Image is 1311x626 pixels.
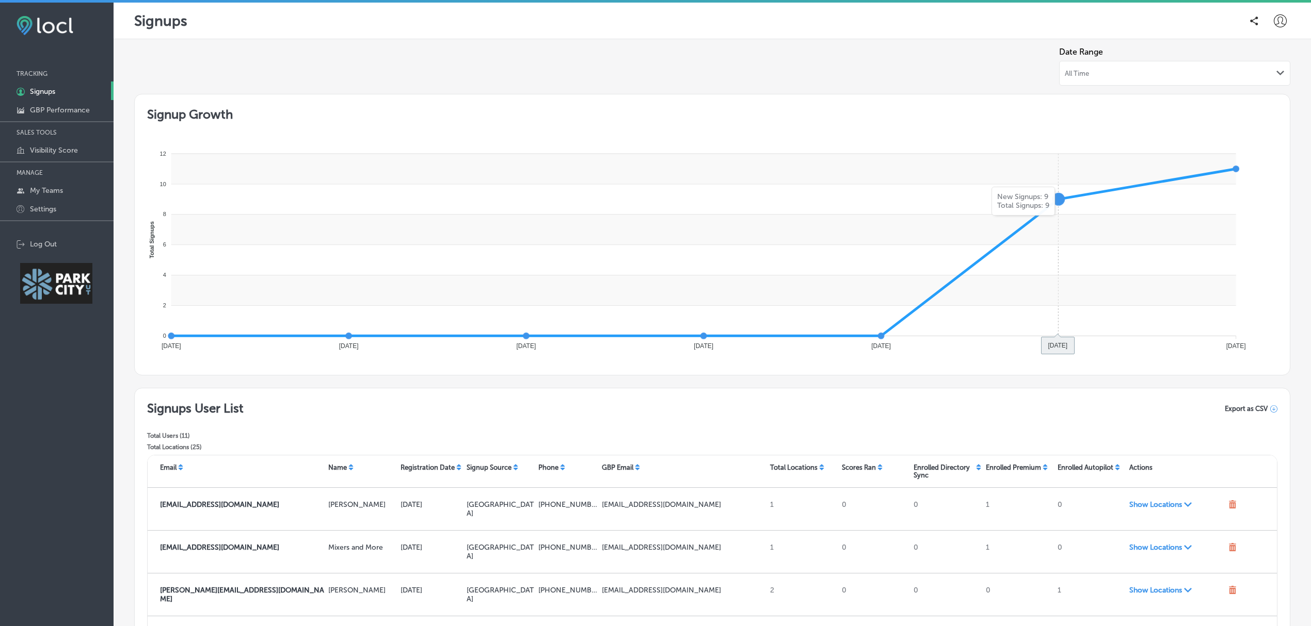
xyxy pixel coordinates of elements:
div: 0 [838,539,909,565]
span: Show Locations [1129,500,1225,509]
p: Enrolled Premium [986,464,1041,471]
div: 2 [766,582,838,607]
p: info@parkcitymbb.com [160,500,324,509]
p: [PHONE_NUMBER] [538,586,598,595]
p: [DATE] [401,586,462,595]
p: Scores Ran [842,464,876,471]
span: Remove user from your referral organization. [1228,543,1237,553]
tspan: [DATE] [1226,342,1246,350]
p: Registration Date [401,464,455,471]
p: kendall@pcscarts.org [160,586,324,603]
p: Signup Source [467,464,511,471]
div: 0 [838,582,909,607]
p: [PHONE_NUMBER] [538,500,598,509]
p: Total Users ( 11 ) [147,432,244,439]
p: Enrolled Autopilot [1058,464,1113,471]
p: Actions [1129,464,1153,471]
p: Visibility Score [30,146,78,155]
p: Email [160,464,177,471]
div: 1 [982,496,1053,522]
p: [GEOGRAPHIC_DATA] [467,586,534,603]
div: 0 [1053,496,1125,522]
tspan: [DATE] [339,342,359,350]
span: All Time [1065,70,1089,77]
span: Export as CSV [1225,405,1268,413]
tspan: [DATE] [1049,342,1068,350]
tspan: 6 [163,241,166,248]
div: 0 [838,496,909,522]
strong: [EMAIL_ADDRESS][DOMAIN_NAME] [160,500,279,509]
span: Show Locations [1129,543,1225,552]
p: Kendall Kelley [328,586,396,595]
p: [GEOGRAPHIC_DATA] [467,500,534,518]
p: GBP Email [602,464,633,471]
div: 0 [909,539,981,565]
tspan: 2 [163,302,166,308]
tspan: [DATE] [162,342,181,350]
span: Remove user from your referral organization. [1228,586,1237,596]
tspan: 12 [160,151,166,157]
label: Date Range [1059,47,1290,57]
div: 1 [982,539,1053,565]
div: 0 [982,582,1053,607]
p: Settings [30,205,56,213]
p: Enrolled Directory Sync [914,464,974,479]
div: 1 [766,496,838,522]
strong: [EMAIL_ADDRESS][DOMAIN_NAME] [160,543,279,552]
h2: Signup Growth [147,107,1277,122]
span: Show Locations [1129,586,1225,595]
tspan: [DATE] [517,342,536,350]
p: Patrick Hubbard [328,500,396,509]
p: Signups [134,12,187,29]
tspan: 8 [163,211,166,217]
p: mixersandmore.ut@gmail.com [160,543,324,552]
p: Name [328,464,347,471]
h2: Signups User List [147,401,244,416]
div: 1 [766,539,838,565]
img: Park City [20,263,92,304]
p: Total Locations ( 25 ) [147,443,244,451]
p: admin@pcscarts.org [602,586,766,595]
p: info@parkcitymbb.com [602,500,766,509]
div: 1 [1053,582,1125,607]
tspan: 0 [163,333,166,339]
tspan: 10 [160,181,166,187]
div: 0 [1053,539,1125,565]
tspan: [DATE] [871,342,891,350]
p: [DATE] [401,500,462,509]
p: Mixers and More [328,543,396,552]
p: Signups [30,87,55,96]
p: [GEOGRAPHIC_DATA] [467,543,534,561]
span: Remove user from your referral organization. [1228,500,1237,510]
p: Phone [538,464,558,471]
p: GBP Performance [30,106,90,114]
p: [DATE] [401,543,462,552]
p: [PHONE_NUMBER] [538,543,598,552]
text: Total Signups [149,221,155,258]
p: My Teams [30,186,63,195]
p: mixersandmore.ut@gmail.com [602,543,766,552]
p: Log Out [30,240,57,249]
p: Total Locations [770,464,818,471]
img: fda3e92497d09a02dc62c9cd864e3231.png [17,16,73,35]
strong: [PERSON_NAME][EMAIL_ADDRESS][DOMAIN_NAME] [160,586,324,603]
div: 0 [909,582,981,607]
tspan: [DATE] [694,342,713,350]
div: 0 [909,496,981,522]
tspan: 4 [163,272,166,278]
